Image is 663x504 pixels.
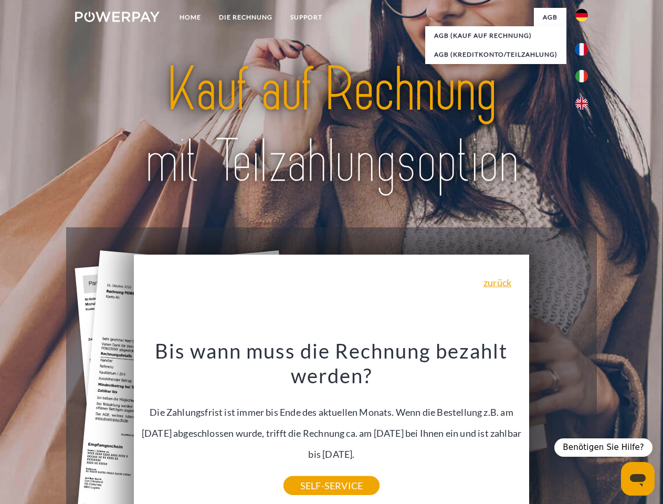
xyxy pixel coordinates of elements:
[210,8,281,27] a: DIE RECHNUNG
[140,338,523,486] div: Die Zahlungsfrist ist immer bis Ende des aktuellen Monats. Wenn die Bestellung z.B. am [DATE] abg...
[554,438,653,457] div: Benötigen Sie Hilfe?
[621,462,655,496] iframe: Schaltfläche zum Öffnen des Messaging-Fensters; Konversation läuft
[483,278,511,287] a: zurück
[171,8,210,27] a: Home
[75,12,160,22] img: logo-powerpay-white.svg
[100,50,563,201] img: title-powerpay_de.svg
[575,97,588,110] img: en
[140,338,523,388] h3: Bis wann muss die Rechnung bezahlt werden?
[425,26,566,45] a: AGB (Kauf auf Rechnung)
[575,9,588,22] img: de
[575,43,588,56] img: fr
[575,70,588,82] img: it
[281,8,331,27] a: SUPPORT
[534,8,566,27] a: agb
[283,476,380,495] a: SELF-SERVICE
[425,45,566,64] a: AGB (Kreditkonto/Teilzahlung)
